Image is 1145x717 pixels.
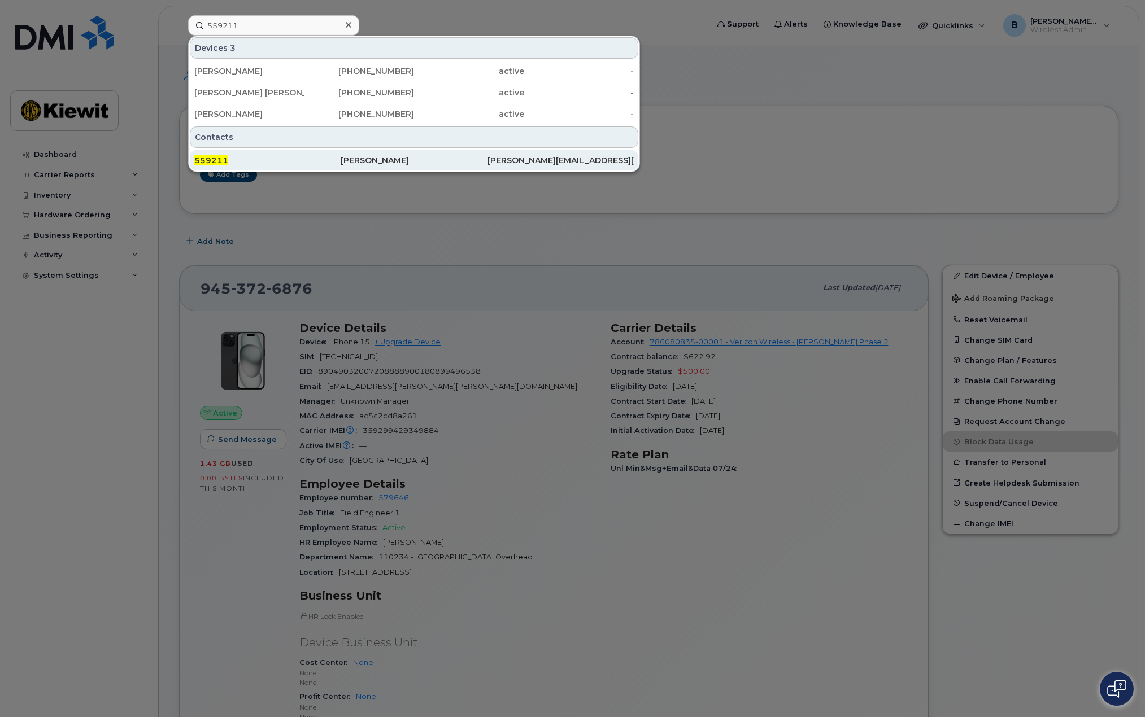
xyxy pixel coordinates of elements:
[487,155,634,166] div: [PERSON_NAME][EMAIL_ADDRESS][PERSON_NAME][PERSON_NAME][DOMAIN_NAME]
[190,82,638,103] a: [PERSON_NAME] [PERSON_NAME][PHONE_NUMBER]active-
[414,108,524,120] div: active
[190,61,638,81] a: [PERSON_NAME][PHONE_NUMBER]active-
[304,65,415,77] div: [PHONE_NUMBER]
[341,155,487,166] div: [PERSON_NAME]
[304,108,415,120] div: [PHONE_NUMBER]
[524,108,634,120] div: -
[414,87,524,98] div: active
[190,150,638,170] a: 559211[PERSON_NAME][PERSON_NAME][EMAIL_ADDRESS][PERSON_NAME][PERSON_NAME][DOMAIN_NAME]
[524,87,634,98] div: -
[194,155,228,165] span: 559211
[190,37,638,59] div: Devices
[230,42,236,54] span: 3
[194,108,304,120] div: [PERSON_NAME]
[194,87,304,98] div: [PERSON_NAME] [PERSON_NAME]
[304,87,415,98] div: [PHONE_NUMBER]
[194,65,304,77] div: [PERSON_NAME]
[1107,680,1126,698] img: Open chat
[190,126,638,148] div: Contacts
[414,65,524,77] div: active
[524,65,634,77] div: -
[190,104,638,124] a: [PERSON_NAME][PHONE_NUMBER]active-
